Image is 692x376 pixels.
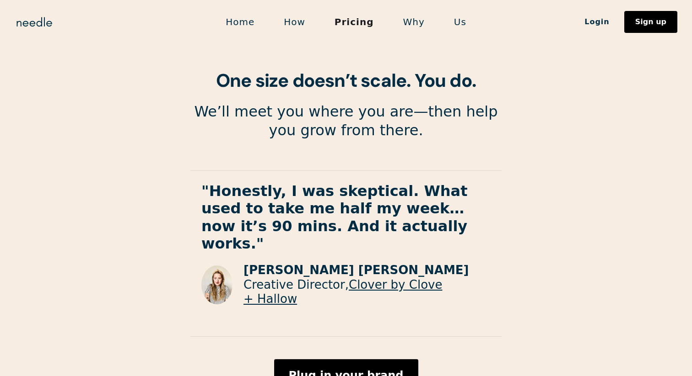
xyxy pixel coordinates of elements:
a: Pricing [320,12,389,32]
p: We’ll meet you where you are—then help you grow from there. [190,102,502,140]
a: Sign up [624,11,677,33]
div: Sign up [635,18,666,26]
p: Creative Director, [243,278,491,306]
a: Clover by Clove + Hallow [243,278,442,306]
strong: "Honestly, I was skeptical. What used to take me half my week… now it’s 90 mins. And it actually ... [201,182,467,252]
a: Home [211,12,269,32]
h2: One size doesn’t scale. You do. [190,69,502,91]
p: [PERSON_NAME] [PERSON_NAME] [243,263,491,277]
a: Why [389,12,439,32]
a: Login [570,14,624,30]
a: Us [439,12,481,32]
a: How [269,12,320,32]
